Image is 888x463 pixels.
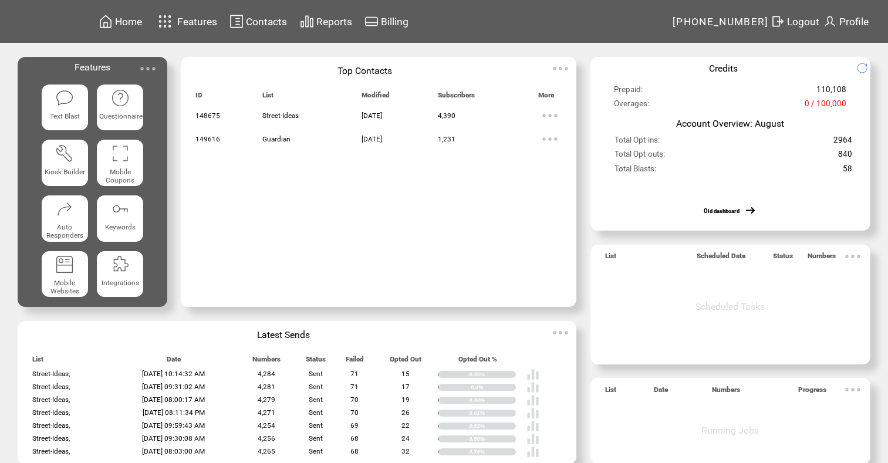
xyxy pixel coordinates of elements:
img: poll%20-%20white.svg [526,420,539,432]
span: 4,254 [258,421,275,430]
a: Mobile Coupons [97,140,143,186]
span: Progress [798,386,826,399]
a: Integrations [97,251,143,298]
a: Keywords [97,195,143,242]
span: Guardian [262,135,291,143]
span: [DATE] 08:00:17 AM [142,396,205,404]
img: ellypsis.svg [549,57,572,80]
span: More [538,91,554,104]
img: ellypsis.svg [538,104,562,127]
span: 0 / 100,000 [805,99,846,113]
span: 15 [401,370,410,378]
span: Billing [381,16,408,28]
span: 840 [838,150,852,164]
a: Reports [298,12,354,31]
span: Failed [346,355,364,369]
span: Features [75,62,110,73]
span: 4,279 [258,396,275,404]
span: 17 [401,383,410,391]
img: poll%20-%20white.svg [526,432,539,445]
span: Text Blast [50,112,80,120]
span: Street-Ideas, [32,434,70,442]
span: 26 [401,408,410,417]
span: Date [167,355,181,369]
span: 24 [401,434,410,442]
span: List [32,355,43,369]
span: Top Contacts [337,65,392,76]
span: Reports [316,16,352,28]
span: 71 [350,383,359,391]
span: 4,281 [258,383,275,391]
img: mobile-websites.svg [55,255,74,273]
span: Prepaid: [614,85,643,99]
span: 4,284 [258,370,275,378]
div: 0.75% [469,448,516,455]
span: Logout [787,16,819,28]
span: 71 [350,370,359,378]
img: poll%20-%20white.svg [526,381,539,394]
span: Latest Sends [257,329,310,340]
span: List [605,252,616,265]
img: features.svg [155,12,175,31]
a: Text Blast [42,85,88,131]
a: Old dashboard [704,208,740,214]
a: Billing [363,12,410,31]
span: Running Jobs [701,425,759,436]
span: Sent [309,383,323,391]
span: 70 [350,396,359,404]
img: coupons.svg [111,144,130,163]
span: 58 [843,164,852,178]
img: poll%20-%20white.svg [526,368,539,381]
span: Total Blasts: [614,164,656,178]
span: Auto Responders [46,223,83,239]
span: Street-Ideas, [32,370,70,378]
span: Status [306,355,326,369]
div: 0.4% [471,384,516,391]
span: 4,390 [438,111,455,120]
span: Keywords [105,223,136,231]
span: Home [115,16,142,28]
span: Sent [309,421,323,430]
div: 0.35% [469,371,516,378]
img: ellypsis.svg [841,378,865,401]
span: Features [177,16,217,28]
span: List [605,386,616,399]
span: [DATE] [362,135,382,143]
span: 19 [401,396,410,404]
span: [DATE] 09:59:43 AM [142,421,205,430]
span: Credits [709,63,738,74]
span: Total Opt-outs: [614,150,665,164]
span: Subscribers [438,91,475,104]
img: contacts.svg [229,14,244,29]
span: 148675 [195,111,220,120]
span: 4,271 [258,408,275,417]
img: ellypsis.svg [841,245,865,268]
img: questionnaire.svg [111,89,130,107]
img: exit.svg [771,14,785,29]
img: poll%20-%20white.svg [526,394,539,407]
span: Street-Ideas, [32,383,70,391]
img: ellypsis.svg [549,321,572,344]
span: [PHONE_NUMBER] [673,16,769,28]
span: [DATE] [362,111,382,120]
span: Kiosk Builder [45,168,85,176]
img: poll%20-%20white.svg [526,407,539,420]
div: 0.61% [469,410,516,417]
img: keywords.svg [111,200,130,218]
span: Street-Ideas, [32,421,70,430]
a: Questionnaire [97,85,143,131]
span: Sent [309,447,323,455]
span: Scheduled Tasks [695,301,765,312]
span: Numbers [808,252,836,265]
span: [DATE] 08:03:00 AM [142,447,205,455]
div: 0.52% [469,423,516,430]
a: Mobile Websites [42,251,88,298]
img: integrations.svg [111,255,130,273]
a: Profile [821,12,870,31]
img: poll%20-%20white.svg [526,445,539,458]
span: Opted Out [390,355,421,369]
img: creidtcard.svg [364,14,379,29]
div: 0.56% [469,435,516,442]
span: Street-Ideas, [32,408,70,417]
span: Street-Ideas [262,111,299,120]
